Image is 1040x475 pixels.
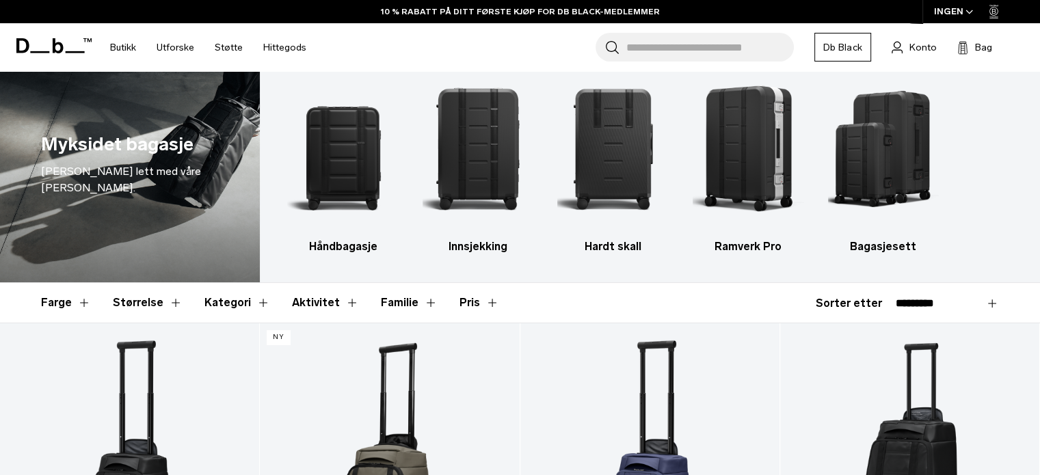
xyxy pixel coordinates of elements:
[957,39,992,55] button: Bag
[292,296,340,309] font: Aktivitet
[585,240,641,253] font: Hardt skall
[110,23,136,72] a: Butikk
[287,65,399,255] a: Db Håndbagasje
[557,65,669,255] li: 3 / 5
[381,7,660,16] font: 10 % RABATT PÅ DITT FØRSTE KJØP FOR DB BLACK-MEDLEMMER
[892,39,937,55] a: Konto
[693,65,804,255] li: 4 / 5
[693,65,804,232] img: Db
[204,296,251,309] font: Kategori
[309,240,377,253] font: Håndbagasje
[273,333,284,341] font: Ny
[41,296,72,309] font: Farge
[823,42,862,53] font: Db Black
[850,240,916,253] font: Bagasjesett
[292,283,359,323] button: Aktiver/deaktiver filter
[459,283,499,323] button: Veksle pris
[449,240,507,253] font: Innsjekking
[287,65,399,232] img: Db
[715,240,782,253] font: Ramverk Pro
[459,296,480,309] font: Pris
[263,23,306,72] a: Hittegods
[287,65,399,255] li: 1 / 5
[41,133,194,155] font: Myksidet bagasje
[557,65,669,255] a: Db Hardt skall
[41,283,91,323] button: Aktiver/deaktiver filter
[975,42,992,53] font: Bag
[110,42,136,53] font: Butikk
[828,65,939,232] img: Db
[423,65,534,255] a: Db Innsjekking
[557,65,669,232] img: Db
[41,165,201,194] font: [PERSON_NAME] lett med våre [PERSON_NAME].
[157,23,194,72] a: Utforske
[215,42,243,53] font: Støtte
[113,283,183,323] button: Aktiver/deaktiver filter
[215,23,243,72] a: Støtte
[828,65,939,255] li: 5 / 5
[423,65,534,255] li: 2 / 5
[828,65,939,255] a: Db Bagasjesett
[693,65,804,255] a: Db Ramverk Pro
[263,42,306,53] font: Hittegods
[113,296,163,309] font: Størrelse
[381,296,418,309] font: Familie
[381,283,438,323] button: Aktiver/deaktiver filter
[814,33,871,62] a: Db Black
[157,42,194,53] font: Utforske
[423,65,534,232] img: Db
[909,42,937,53] font: Konto
[204,283,270,323] button: Aktiver/deaktiver filter
[934,6,963,16] font: INGEN
[100,23,317,72] nav: Hovednavigasjon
